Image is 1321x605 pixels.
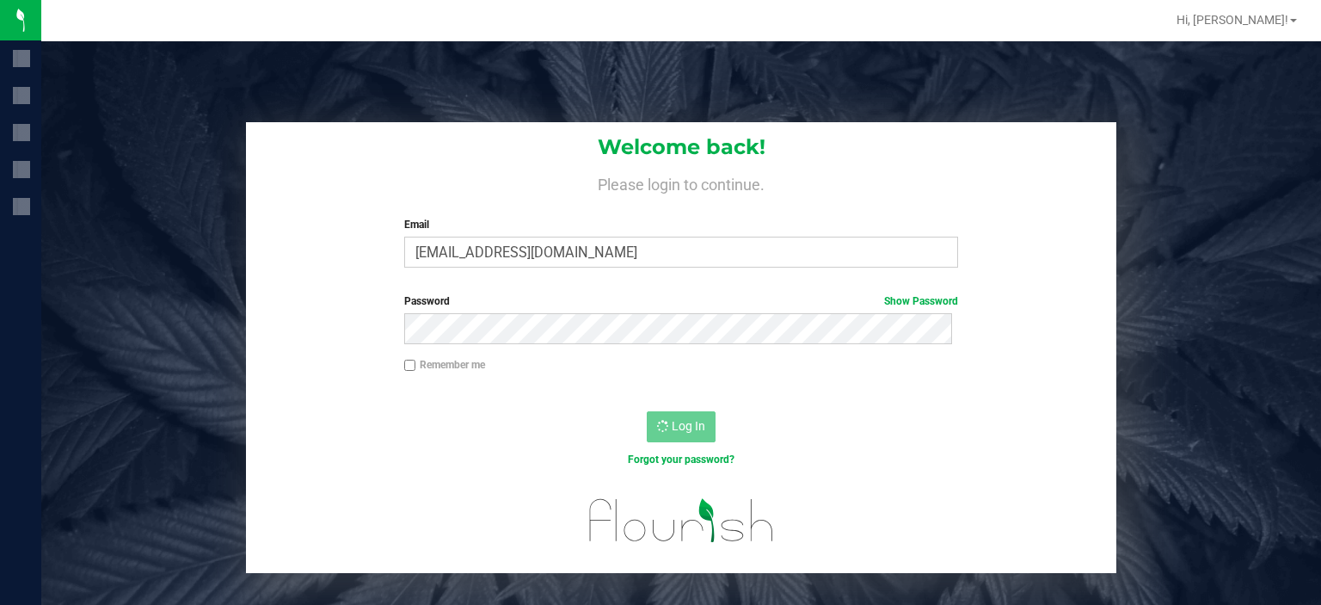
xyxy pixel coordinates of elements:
button: Log In [647,411,716,442]
label: Remember me [404,357,485,373]
input: Remember me [404,360,416,372]
a: Show Password [884,295,958,307]
img: flourish_logo.svg [573,485,790,555]
a: Forgot your password? [628,454,734,466]
label: Email [404,217,959,232]
h1: Welcome back! [246,136,1116,158]
span: Log In [672,419,705,433]
span: Hi, [PERSON_NAME]! [1177,13,1288,27]
span: Password [404,295,450,307]
h4: Please login to continue. [246,172,1116,193]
